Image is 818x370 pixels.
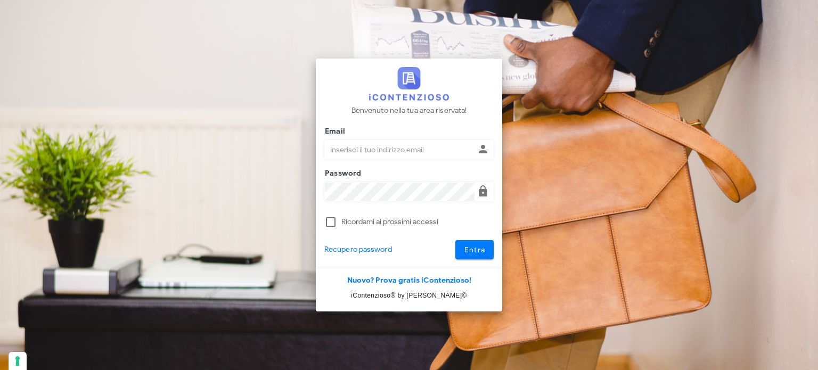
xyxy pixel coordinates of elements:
[9,352,27,370] button: Le tue preferenze relative al consenso per le tecnologie di tracciamento
[324,244,392,256] a: Recupero password
[322,168,362,179] label: Password
[341,217,494,227] label: Ricordami ai prossimi accessi
[347,276,471,285] a: Nuovo? Prova gratis iContenzioso!
[322,126,345,137] label: Email
[325,141,475,159] input: Inserisci il tuo indirizzo email
[316,290,502,301] p: iContenzioso® by [PERSON_NAME]©
[464,245,486,254] span: Entra
[455,240,494,259] button: Entra
[351,105,467,117] p: Benvenuto nella tua area riservata!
